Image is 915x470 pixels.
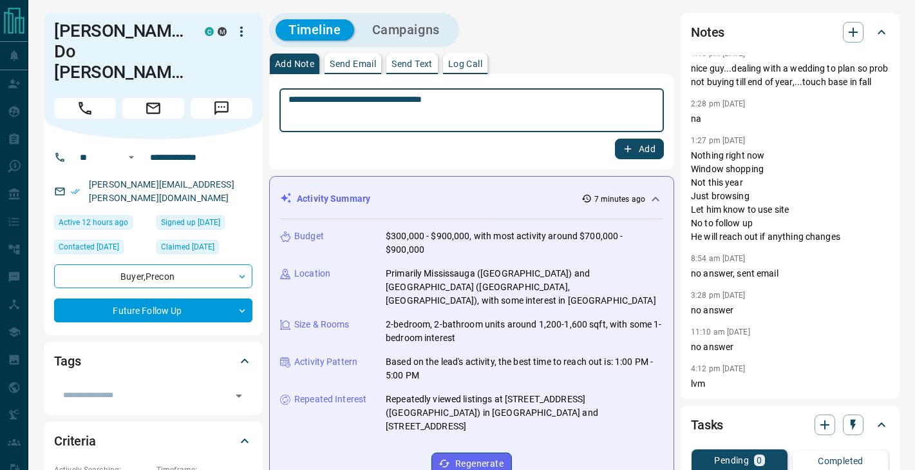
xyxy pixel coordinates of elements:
p: Based on the lead's activity, the best time to reach out is: 1:00 PM - 5:00 PM [386,355,663,382]
p: Completed [818,456,863,465]
p: 7 minutes ago [594,193,645,205]
p: 3:28 pm [DATE] [691,291,746,300]
h2: Criteria [54,431,96,451]
p: 8:54 am [DATE] [691,254,746,263]
p: Repeated Interest [294,393,366,406]
p: 1:27 pm [DATE] [691,136,746,145]
p: Budget [294,230,324,243]
div: Tags [54,346,252,377]
button: Timeline [276,19,354,41]
p: Location [294,267,330,280]
div: Sun Jun 05 2016 [156,215,252,233]
span: Message [191,98,252,119]
p: nice guy...dealing with a wedding to plan so prob not buying till end of year,...touch base in fall [691,62,889,89]
p: 2:28 pm [DATE] [691,99,746,108]
p: no answer [691,340,889,354]
p: $300,000 - $900,000, with most activity around $700,000 - $900,000 [386,230,663,257]
div: Thu Apr 08 2021 [156,240,252,258]
p: Log Call [448,59,482,68]
h2: Notes [691,22,724,43]
div: Tue Oct 14 2025 [54,215,150,233]
p: 11:10 am [DATE] [691,328,750,337]
button: Add [615,139,664,159]
p: Repeatedly viewed listings at [STREET_ADDRESS] ([GEOGRAPHIC_DATA]) in [GEOGRAPHIC_DATA] and [STRE... [386,393,663,433]
svg: Email Verified [71,187,80,196]
button: Open [124,150,139,165]
div: Criteria [54,426,252,456]
h2: Tags [54,351,80,371]
p: Add Note [275,59,314,68]
p: lvm [691,377,889,391]
button: Campaigns [359,19,453,41]
span: Signed up [DATE] [161,216,220,229]
h1: [PERSON_NAME] Do [PERSON_NAME] [54,21,185,83]
p: Pending [714,456,749,465]
span: Call [54,98,116,119]
p: Send Text [391,59,433,68]
div: Activity Summary7 minutes ago [280,187,663,211]
p: Send Email [330,59,376,68]
p: Nothing right now Window shopping Not this year Just browsing Let him know to use site No to foll... [691,149,889,244]
p: na [691,112,889,126]
p: 2-bedroom, 2-bathroom units around 1,200-1,600 sqft, with some 1-bedroom interest [386,318,663,345]
div: condos.ca [205,27,214,36]
div: Notes [691,17,889,48]
div: Fri Apr 17 2020 [54,240,150,258]
div: Buyer , Precon [54,264,252,288]
a: [PERSON_NAME][EMAIL_ADDRESS][PERSON_NAME][DOMAIN_NAME] [89,179,234,203]
span: Active 12 hours ago [59,216,128,229]
span: Email [122,98,184,119]
p: 0 [757,456,762,465]
div: Tasks [691,409,889,440]
p: 4:12 pm [DATE] [691,364,746,373]
span: Contacted [DATE] [59,240,119,253]
div: mrloft.ca [218,27,227,36]
h2: Tasks [691,415,723,435]
p: Primarily Mississauga ([GEOGRAPHIC_DATA]) and [GEOGRAPHIC_DATA] ([GEOGRAPHIC_DATA], [GEOGRAPHIC_D... [386,267,663,308]
p: Size & Rooms [294,318,350,331]
p: Activity Summary [297,192,370,206]
p: no answer, sent email [691,267,889,280]
p: Activity Pattern [294,355,357,369]
div: Future Follow Up [54,299,252,322]
span: Claimed [DATE] [161,240,214,253]
p: no answer [691,304,889,317]
button: Open [230,387,248,405]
